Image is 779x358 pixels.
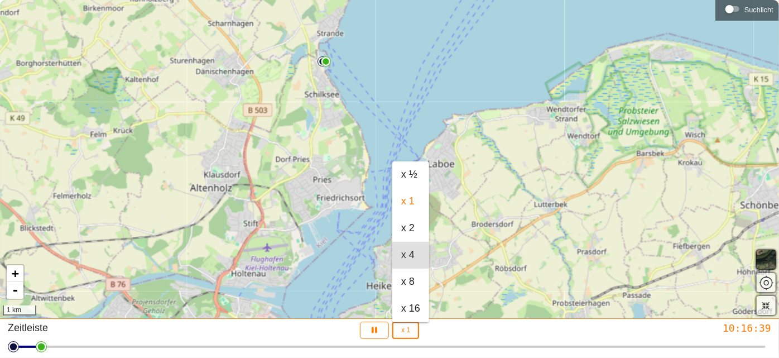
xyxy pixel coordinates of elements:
div: 10:16:39 [520,322,771,335]
div: Suchlicht [721,1,773,17]
a: Vergrößern [7,265,23,282]
font: x 4 [401,249,415,260]
button: x 1 [392,322,419,339]
font: x 16 [401,303,420,314]
font: x 8 [401,276,415,287]
font: x 1 [401,195,415,207]
font: - [12,283,19,297]
a: Herauszoomen [7,282,23,299]
font: + [12,266,19,280]
font: 1 km [7,306,21,314]
font: x 1 [401,326,410,334]
font: x 2 [401,222,415,233]
img: PathEnd.svg [321,56,331,66]
font: Suchlicht [744,6,773,14]
font: x ½ [401,169,417,180]
font: Zeitleiste [8,322,48,333]
img: PathStart.svg [318,56,328,66]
